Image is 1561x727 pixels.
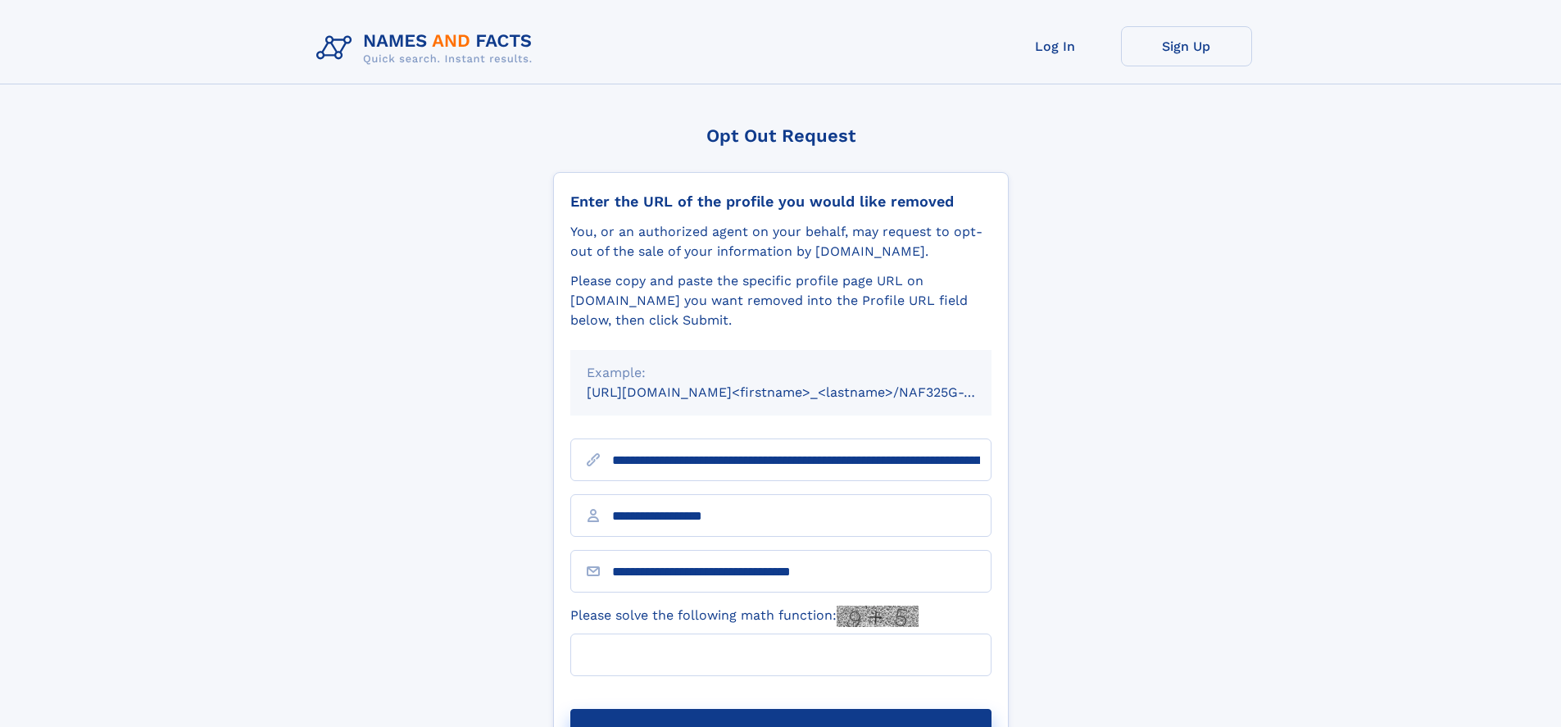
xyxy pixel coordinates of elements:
[990,26,1121,66] a: Log In
[1121,26,1252,66] a: Sign Up
[570,222,992,261] div: You, or an authorized agent on your behalf, may request to opt-out of the sale of your informatio...
[570,193,992,211] div: Enter the URL of the profile you would like removed
[310,26,546,70] img: Logo Names and Facts
[553,125,1009,146] div: Opt Out Request
[587,363,975,383] div: Example:
[570,271,992,330] div: Please copy and paste the specific profile page URL on [DOMAIN_NAME] you want removed into the Pr...
[587,384,1023,400] small: [URL][DOMAIN_NAME]<firstname>_<lastname>/NAF325G-xxxxxxxx
[570,606,919,627] label: Please solve the following math function:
